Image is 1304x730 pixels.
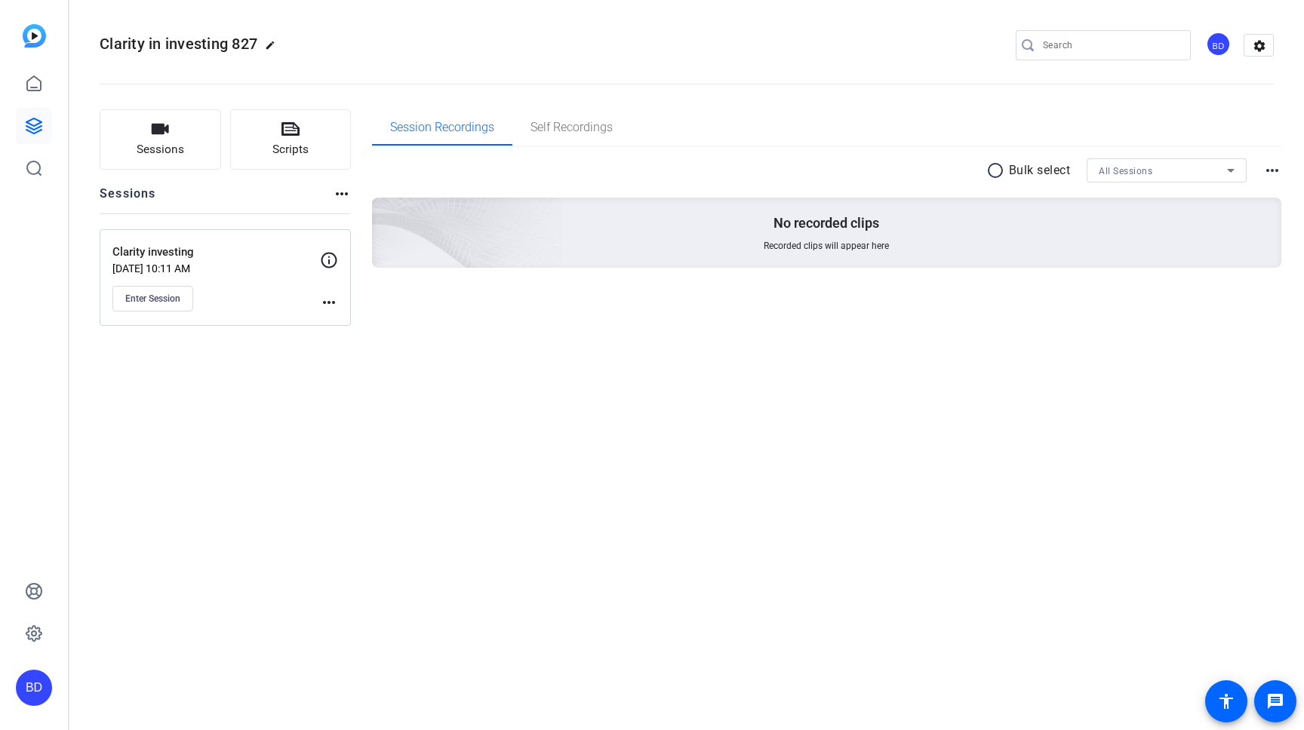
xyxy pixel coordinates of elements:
[1009,161,1071,179] p: Bulk select
[100,185,156,213] h2: Sessions
[1244,35,1275,57] mat-icon: settings
[265,40,283,58] mat-icon: edit
[23,24,46,48] img: blue-gradient.svg
[333,185,351,203] mat-icon: more_horiz
[986,161,1009,179] mat-icon: radio_button_unchecked
[272,141,309,158] span: Scripts
[203,48,563,376] img: embarkstudio-empty-session.png
[16,670,52,706] div: BD
[112,244,320,261] p: Clarity investing
[1206,32,1232,58] ngx-avatar: Ben Donnelly
[112,262,320,275] p: [DATE] 10:11 AM
[100,109,221,170] button: Sessions
[100,35,257,53] span: Clarity in investing 827
[125,293,180,305] span: Enter Session
[230,109,352,170] button: Scripts
[137,141,184,158] span: Sessions
[1217,692,1235,710] mat-icon: accessibility
[320,293,338,311] mat-icon: more_horiz
[1099,166,1152,176] span: All Sessions
[390,121,494,133] span: Session Recordings
[531,121,613,133] span: Self Recordings
[1266,692,1284,710] mat-icon: message
[764,240,889,252] span: Recorded clips will appear here
[1206,32,1231,57] div: BD
[112,286,193,311] button: Enter Session
[1263,161,1281,179] mat-icon: more_horiz
[1043,36,1179,54] input: Search
[773,214,879,232] p: No recorded clips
